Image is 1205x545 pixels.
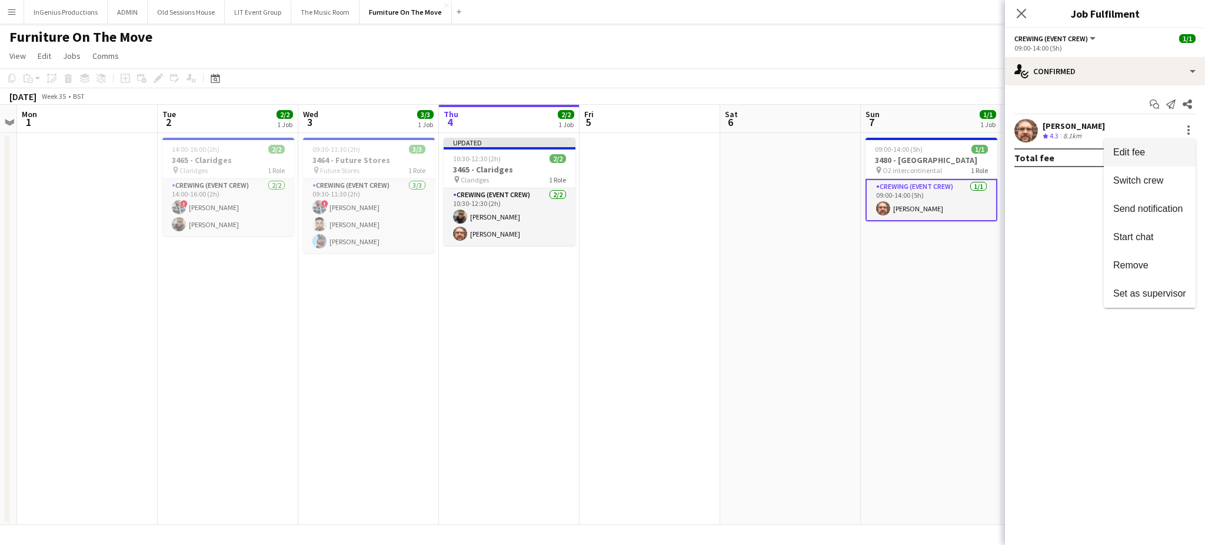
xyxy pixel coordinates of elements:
[1104,251,1196,280] button: Remove
[1104,195,1196,223] button: Send notification
[1104,138,1196,167] button: Edit fee
[1113,147,1145,157] span: Edit fee
[1113,204,1183,214] span: Send notification
[1113,288,1186,298] span: Set as supervisor
[1113,175,1163,185] span: Switch crew
[1104,280,1196,308] button: Set as supervisor
[1104,167,1196,195] button: Switch crew
[1113,260,1149,270] span: Remove
[1113,232,1153,242] span: Start chat
[1104,223,1196,251] button: Start chat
